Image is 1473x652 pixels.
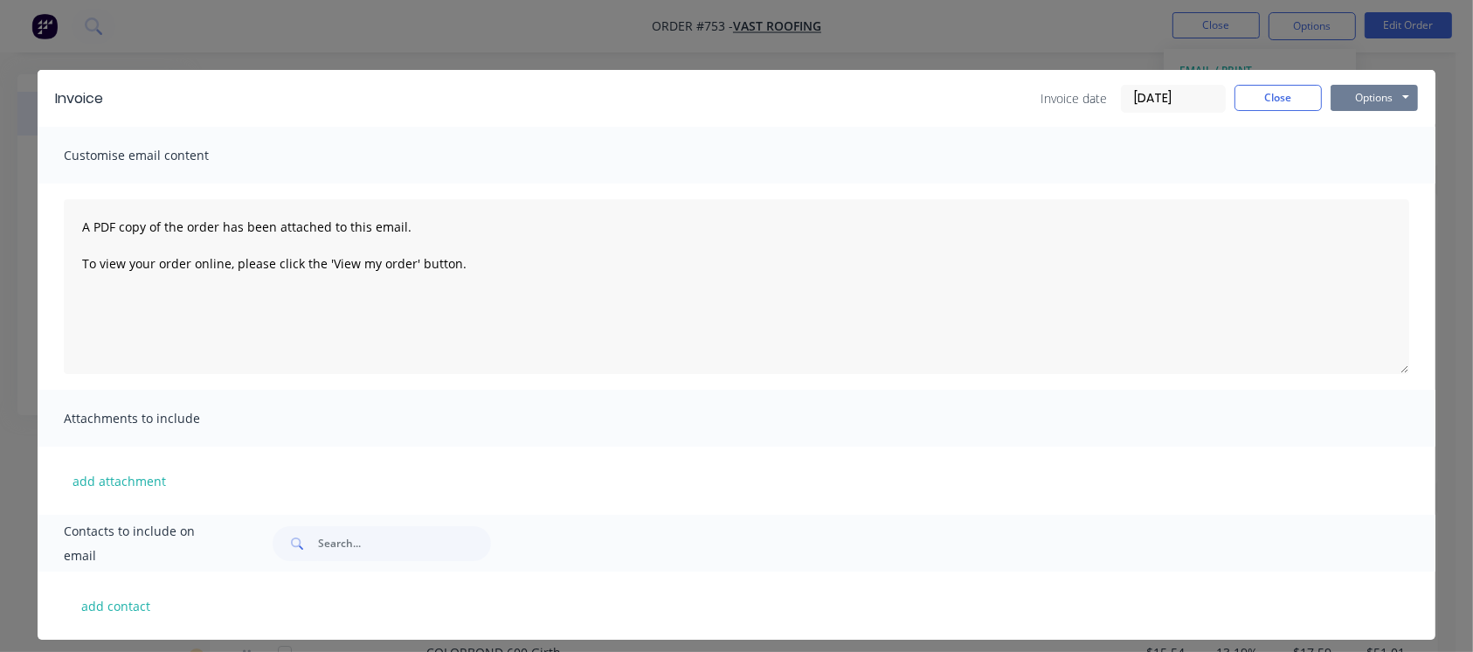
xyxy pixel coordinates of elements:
[1041,89,1107,108] span: Invoice date
[55,88,103,109] div: Invoice
[64,593,169,619] button: add contact
[318,526,491,561] input: Search...
[64,519,229,568] span: Contacts to include on email
[64,468,175,494] button: add attachment
[64,199,1409,374] textarea: A PDF copy of the order has been attached to this email. To view your order online, please click ...
[64,143,256,168] span: Customise email content
[64,406,256,431] span: Attachments to include
[1234,85,1322,111] button: Close
[1331,85,1418,111] button: Options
